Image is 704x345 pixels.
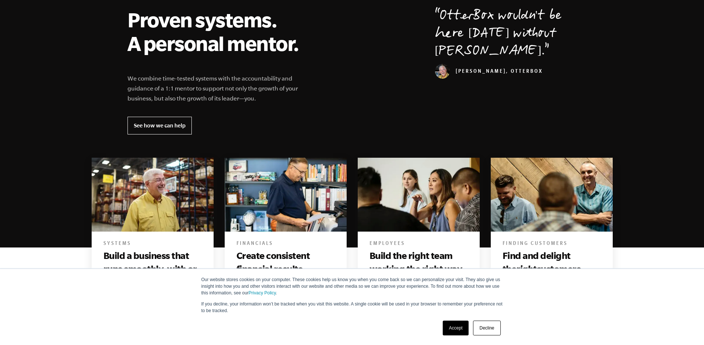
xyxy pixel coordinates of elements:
h3: Build a business that runs smoothly, with or without you [103,249,202,289]
p: OtterBox wouldn't be here [DATE] without [PERSON_NAME]. [435,8,577,61]
h6: Finding Customers [503,240,601,248]
img: Curt Richardson, OtterBox [435,64,450,79]
img: Books include beyond the e myth, e-myth, the e myth [491,157,613,232]
i: right [516,263,536,274]
h3: Create consistent financial results [237,249,335,276]
a: Decline [473,321,500,335]
cite: [PERSON_NAME], OtterBox [435,69,543,75]
img: beyond the e myth, e-myth, the e myth [225,157,347,232]
h6: Employees [370,240,468,248]
p: If you decline, your information won’t be tracked when you visit this website. A single cookie wi... [201,301,503,314]
a: Accept [443,321,469,335]
h3: Find and delight the customers [503,249,601,276]
img: beyond the e myth, e-myth, the e myth, e myth revisited [92,157,214,232]
h3: Build the right team working the right way [370,249,468,276]
p: Our website stores cookies on your computer. These cookies help us know you when you come back so... [201,276,503,296]
p: We combine time-tested systems with the accountability and guidance of a 1:1 mentor to support no... [127,74,308,103]
a: See how we can help [127,117,192,134]
h6: Systems [103,240,202,248]
h6: Financials [237,240,335,248]
img: Books include beyond the e myth, e-myth, the e myth [358,157,480,232]
a: Privacy Policy [249,290,276,296]
h2: Proven systems. A personal mentor. [127,8,308,55]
